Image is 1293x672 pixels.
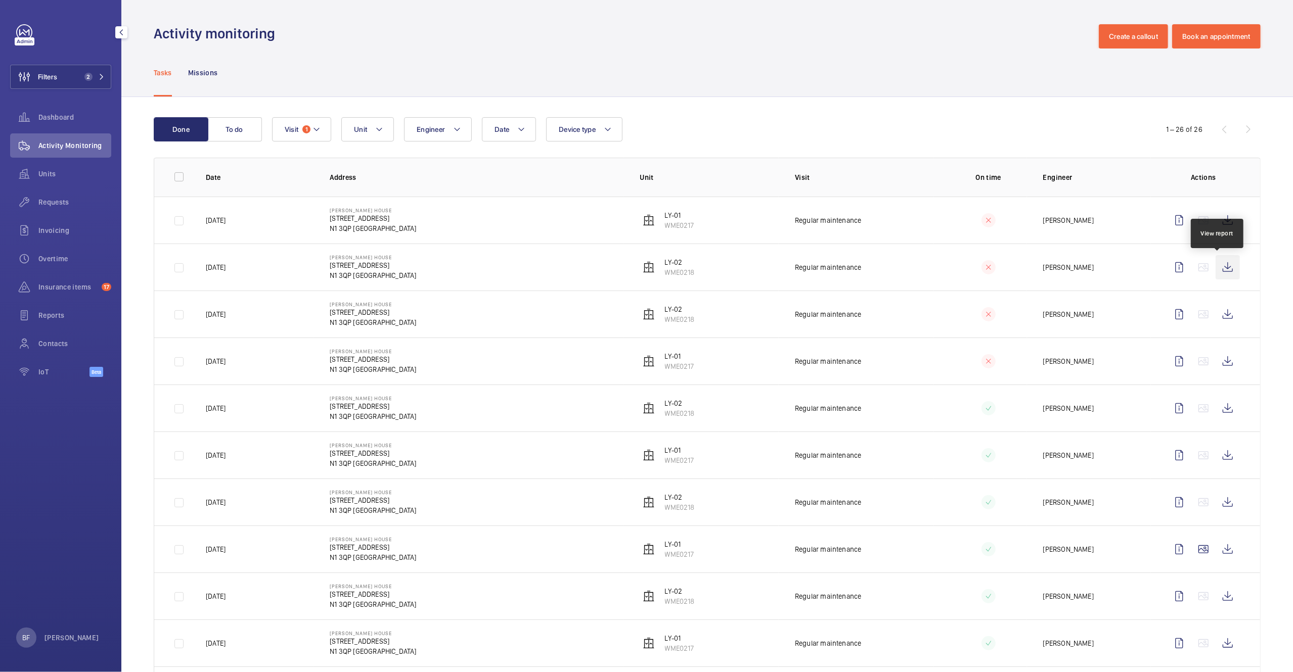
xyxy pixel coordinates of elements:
[38,310,111,320] span: Reports
[330,505,416,515] p: N1 3QP [GEOGRAPHIC_DATA]
[665,267,695,277] p: WME0218
[795,309,861,319] p: Regular maintenance
[1043,638,1094,648] p: [PERSON_NAME]
[38,339,111,349] span: Contacts
[643,355,655,367] img: elevator.svg
[643,308,655,320] img: elevator.svg
[38,72,57,82] span: Filters
[330,448,416,458] p: [STREET_ADDRESS]
[643,543,655,555] img: elevator.svg
[1043,591,1094,601] p: [PERSON_NAME]
[1043,403,1094,413] p: [PERSON_NAME]
[330,213,416,223] p: [STREET_ADDRESS]
[188,68,218,78] p: Missions
[90,367,103,377] span: Beta
[404,117,472,141] button: Engineer
[330,401,416,411] p: [STREET_ADDRESS]
[665,220,694,230] p: WME0217
[102,283,111,291] span: 17
[665,539,694,549] p: LY-01
[1167,172,1240,182] p: Actions
[665,361,694,371] p: WME0217
[330,636,416,646] p: [STREET_ADDRESS]
[206,262,226,272] p: [DATE]
[38,367,90,377] span: IoT
[330,442,416,448] p: [PERSON_NAME] House
[1043,497,1094,507] p: [PERSON_NAME]
[643,449,655,461] img: elevator.svg
[154,117,208,141] button: Done
[643,402,655,414] img: elevator.svg
[643,590,655,602] img: elevator.svg
[950,172,1027,182] p: On time
[1043,544,1094,554] p: [PERSON_NAME]
[643,261,655,273] img: elevator.svg
[354,125,367,133] span: Unit
[643,496,655,508] img: elevator.svg
[640,172,779,182] p: Unit
[44,633,99,643] p: [PERSON_NAME]
[38,254,111,264] span: Overtime
[1043,309,1094,319] p: [PERSON_NAME]
[38,112,111,122] span: Dashboard
[84,73,93,81] span: 2
[417,125,445,133] span: Engineer
[643,214,655,226] img: elevator.svg
[38,197,111,207] span: Requests
[302,125,310,133] span: 1
[795,172,934,182] p: Visit
[665,549,694,559] p: WME0217
[330,270,416,280] p: N1 3QP [GEOGRAPHIC_DATA]
[330,260,416,270] p: [STREET_ADDRESS]
[330,395,416,401] p: [PERSON_NAME] House
[206,544,226,554] p: [DATE]
[330,207,416,213] p: [PERSON_NAME] House
[1043,262,1094,272] p: [PERSON_NAME]
[795,638,861,648] p: Regular maintenance
[206,215,226,225] p: [DATE]
[1043,356,1094,366] p: [PERSON_NAME]
[330,348,416,354] p: [PERSON_NAME] House
[795,403,861,413] p: Regular maintenance
[38,169,111,179] span: Units
[795,356,861,366] p: Regular maintenance
[38,140,111,151] span: Activity Monitoring
[206,497,226,507] p: [DATE]
[795,262,861,272] p: Regular maintenance
[206,356,226,366] p: [DATE]
[665,257,695,267] p: LY-02
[330,536,416,542] p: [PERSON_NAME] House
[665,643,694,653] p: WME0217
[22,633,30,643] p: BF
[330,583,416,589] p: [PERSON_NAME] House
[330,317,416,327] p: N1 3QP [GEOGRAPHIC_DATA]
[665,210,694,220] p: LY-01
[665,304,695,314] p: LY-02
[1043,215,1094,225] p: [PERSON_NAME]
[546,117,622,141] button: Device type
[330,489,416,495] p: [PERSON_NAME] House
[330,307,416,317] p: [STREET_ADDRESS]
[665,492,695,502] p: LY-02
[154,24,281,43] h1: Activity monitoring
[38,225,111,235] span: Invoicing
[1043,450,1094,460] p: [PERSON_NAME]
[665,633,694,643] p: LY-01
[206,450,226,460] p: [DATE]
[330,301,416,307] p: [PERSON_NAME] House
[795,215,861,225] p: Regular maintenance
[795,544,861,554] p: Regular maintenance
[330,552,416,562] p: N1 3QP [GEOGRAPHIC_DATA]
[206,309,226,319] p: [DATE]
[330,254,416,260] p: [PERSON_NAME] House
[1201,229,1234,238] div: View report
[795,497,861,507] p: Regular maintenance
[330,458,416,468] p: N1 3QP [GEOGRAPHIC_DATA]
[665,586,695,596] p: LY-02
[330,354,416,364] p: [STREET_ADDRESS]
[1099,24,1168,49] button: Create a callout
[665,351,694,361] p: LY-01
[795,450,861,460] p: Regular maintenance
[665,596,695,606] p: WME0218
[330,630,416,636] p: [PERSON_NAME] House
